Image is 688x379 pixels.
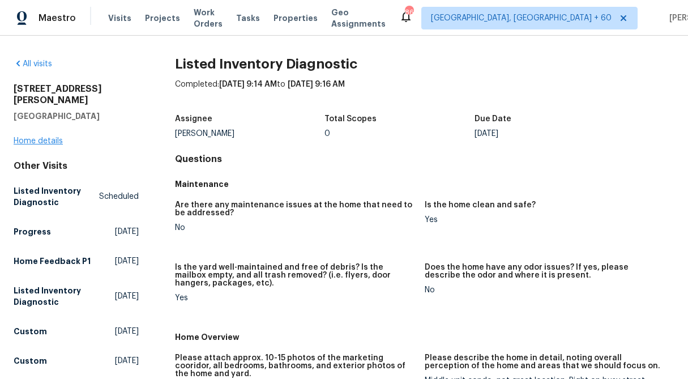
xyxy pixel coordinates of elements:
[14,137,63,145] a: Home details
[425,216,665,224] div: Yes
[425,263,665,279] h5: Does the home have any odor issues? If yes, please describe the odor and where it is present.
[175,201,416,217] h5: Are there any maintenance issues at the home that need to be addressed?
[194,7,223,29] span: Work Orders
[14,280,139,312] a: Listed Inventory Diagnostic[DATE]
[324,115,377,123] h5: Total Scopes
[14,285,115,308] h5: Listed Inventory Diagnostic
[475,130,625,138] div: [DATE]
[425,354,665,370] h5: Please describe the home in detail, noting overall perception of the home and areas that we shoul...
[175,294,416,302] div: Yes
[14,321,139,342] a: Custom[DATE]
[175,224,416,232] div: No
[14,255,91,267] h5: Home Feedback P1
[324,130,475,138] div: 0
[14,60,52,68] a: All visits
[14,355,47,367] h5: Custom
[175,58,674,70] h2: Listed Inventory Diagnostic
[39,12,76,24] span: Maestro
[14,326,47,337] h5: Custom
[274,12,318,24] span: Properties
[288,80,345,88] span: [DATE] 9:16 AM
[14,226,51,237] h5: Progress
[175,130,325,138] div: [PERSON_NAME]
[115,326,139,337] span: [DATE]
[115,255,139,267] span: [DATE]
[14,83,139,106] h2: [STREET_ADDRESS][PERSON_NAME]
[331,7,386,29] span: Geo Assignments
[14,351,139,371] a: Custom[DATE]
[115,226,139,237] span: [DATE]
[425,201,536,209] h5: Is the home clean and safe?
[405,7,413,18] div: 867
[115,291,139,302] span: [DATE]
[14,181,139,212] a: Listed Inventory DiagnosticScheduled
[175,331,674,343] h5: Home Overview
[236,14,260,22] span: Tasks
[175,79,674,108] div: Completed: to
[14,222,139,242] a: Progress[DATE]
[175,263,416,287] h5: Is the yard well-maintained and free of debris? Is the mailbox empty, and all trash removed? (i.e...
[175,354,416,378] h5: Please attach approx. 10-15 photos of the marketing cooridor, all bedrooms, bathrooms, and exteri...
[14,185,99,208] h5: Listed Inventory Diagnostic
[219,80,277,88] span: [DATE] 9:14 AM
[115,355,139,367] span: [DATE]
[145,12,180,24] span: Projects
[14,110,139,122] h5: [GEOGRAPHIC_DATA]
[431,12,612,24] span: [GEOGRAPHIC_DATA], [GEOGRAPHIC_DATA] + 60
[175,115,212,123] h5: Assignee
[14,160,139,172] div: Other Visits
[475,115,511,123] h5: Due Date
[175,154,674,165] h4: Questions
[175,178,674,190] h5: Maintenance
[14,251,139,271] a: Home Feedback P1[DATE]
[425,286,665,294] div: No
[99,191,139,202] span: Scheduled
[108,12,131,24] span: Visits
